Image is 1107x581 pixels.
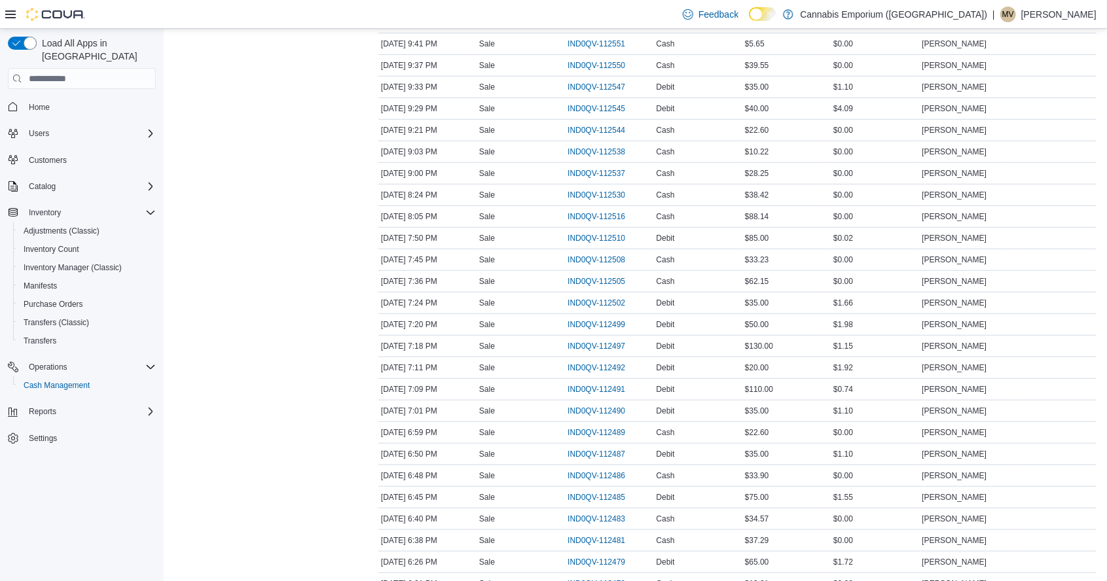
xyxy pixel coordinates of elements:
[568,403,638,419] button: IND0QV-112490
[831,295,919,311] div: $1.66
[29,155,67,166] span: Customers
[568,255,625,265] span: IND0QV-112508
[922,514,987,524] span: [PERSON_NAME]
[378,317,477,332] div: [DATE] 7:20 PM
[831,252,919,268] div: $0.00
[745,233,769,243] span: $85.00
[831,101,919,116] div: $4.09
[24,244,79,255] span: Inventory Count
[568,317,638,332] button: IND0QV-112499
[29,406,56,417] span: Reports
[922,60,987,71] span: [PERSON_NAME]
[745,39,765,49] span: $5.65
[479,298,495,308] p: Sale
[745,470,769,481] span: $33.90
[1002,7,1014,22] span: MV
[18,278,156,294] span: Manifests
[378,166,477,181] div: [DATE] 9:00 PM
[745,341,773,351] span: $130.00
[24,99,55,115] a: Home
[568,79,638,95] button: IND0QV-112547
[745,449,769,459] span: $35.00
[831,489,919,505] div: $1.55
[29,128,49,139] span: Users
[568,298,625,308] span: IND0QV-112502
[922,211,987,222] span: [PERSON_NAME]
[657,168,675,179] span: Cash
[13,277,161,295] button: Manifests
[745,103,769,114] span: $40.00
[3,402,161,421] button: Reports
[831,36,919,52] div: $0.00
[831,230,919,246] div: $0.02
[568,36,638,52] button: IND0QV-112551
[479,406,495,416] p: Sale
[922,406,987,416] span: [PERSON_NAME]
[568,446,638,462] button: IND0QV-112487
[922,341,987,351] span: [PERSON_NAME]
[657,449,675,459] span: Debit
[657,362,675,373] span: Debit
[479,362,495,373] p: Sale
[18,378,156,393] span: Cash Management
[24,126,156,141] span: Users
[568,125,625,135] span: IND0QV-112544
[3,177,161,196] button: Catalog
[657,190,675,200] span: Cash
[568,190,625,200] span: IND0QV-112530
[568,384,625,395] span: IND0QV-112491
[657,125,675,135] span: Cash
[568,211,625,222] span: IND0QV-112516
[749,7,776,21] input: Dark Mode
[479,384,495,395] p: Sale
[745,298,769,308] span: $35.00
[568,470,625,481] span: IND0QV-112486
[657,60,675,71] span: Cash
[479,60,495,71] p: Sale
[745,427,769,438] span: $22.60
[18,315,156,330] span: Transfers (Classic)
[568,468,638,484] button: IND0QV-112486
[24,431,62,446] a: Settings
[745,125,769,135] span: $22.60
[378,360,477,376] div: [DATE] 7:11 PM
[831,166,919,181] div: $0.00
[378,511,477,527] div: [DATE] 6:40 PM
[922,168,987,179] span: [PERSON_NAME]
[3,429,161,448] button: Settings
[568,168,625,179] span: IND0QV-112537
[831,468,919,484] div: $0.00
[479,125,495,135] p: Sale
[18,333,62,349] a: Transfers
[18,223,156,239] span: Adjustments (Classic)
[568,276,625,287] span: IND0QV-112505
[8,92,156,482] nav: Complex example
[922,362,987,373] span: [PERSON_NAME]
[745,384,773,395] span: $110.00
[29,181,56,192] span: Catalog
[831,144,919,160] div: $0.00
[657,557,675,567] span: Debit
[568,166,638,181] button: IND0QV-112537
[24,317,89,328] span: Transfers (Classic)
[568,511,638,527] button: IND0QV-112483
[831,533,919,548] div: $0.00
[831,58,919,73] div: $0.00
[3,97,161,116] button: Home
[745,255,769,265] span: $33.23
[568,58,638,73] button: IND0QV-112550
[24,359,73,375] button: Operations
[479,341,495,351] p: Sale
[922,147,987,157] span: [PERSON_NAME]
[745,168,769,179] span: $28.25
[568,233,625,243] span: IND0QV-112510
[922,427,987,438] span: [PERSON_NAME]
[378,295,477,311] div: [DATE] 7:24 PM
[657,103,675,114] span: Debit
[13,222,161,240] button: Adjustments (Classic)
[745,211,769,222] span: $88.14
[378,252,477,268] div: [DATE] 7:45 PM
[657,341,675,351] span: Debit
[378,187,477,203] div: [DATE] 8:24 PM
[657,470,675,481] span: Cash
